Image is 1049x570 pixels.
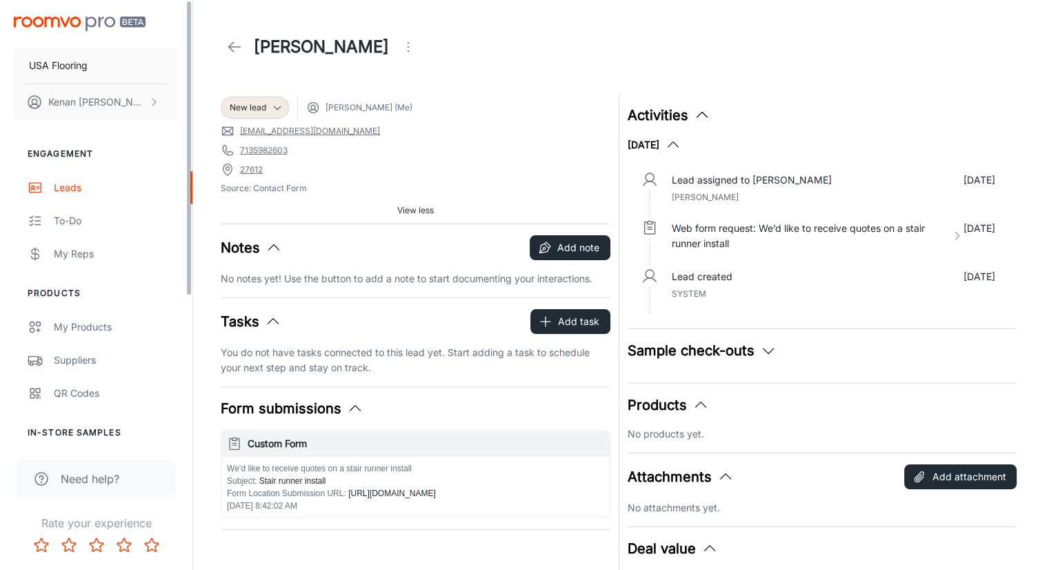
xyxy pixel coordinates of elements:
[672,269,732,284] p: Lead created
[14,48,179,83] button: USA Flooring
[54,246,179,262] div: My Reps
[14,17,146,31] img: Roomvo PRO Beta
[326,101,412,114] span: [PERSON_NAME] (Me)
[83,531,110,559] button: Rate 3 star
[254,35,389,59] h1: [PERSON_NAME]
[963,221,995,251] p: [DATE]
[240,164,263,176] a: 27612
[530,235,610,260] button: Add note
[394,33,422,61] button: Open menu
[54,386,179,401] div: QR Codes
[346,489,436,498] span: [URL][DOMAIN_NAME]
[530,309,610,334] button: Add task
[963,269,995,284] p: [DATE]
[397,204,434,217] span: View less
[904,464,1017,489] button: Add attachment
[628,426,1017,442] p: No products yet.
[110,531,138,559] button: Rate 4 star
[672,173,832,188] p: Lead assigned to [PERSON_NAME]
[221,345,610,375] p: You do not have tasks connected to this lead yet. Start adding a task to schedule your next step ...
[628,466,734,487] button: Attachments
[221,271,610,286] p: No notes yet! Use the button to add a note to start documenting your interactions.
[672,288,706,299] span: System
[221,182,610,195] span: Source: Contact Form
[221,237,282,258] button: Notes
[54,353,179,368] div: Suppliers
[257,476,326,486] span: Stair runner install
[628,137,681,153] button: [DATE]
[227,501,297,511] span: [DATE] 8:42:02 AM
[227,476,257,486] span: Subject :
[221,311,281,332] button: Tasks
[138,531,166,559] button: Rate 5 star
[248,436,604,451] h6: Custom Form
[221,398,363,419] button: Form submissions
[221,431,610,518] button: Custom FormWe’d like to receive quotes on a stair runner installSubject: Stair runner installForm...
[628,395,709,415] button: Products
[240,125,380,137] a: [EMAIL_ADDRESS][DOMAIN_NAME]
[54,180,179,195] div: Leads
[628,105,710,126] button: Activities
[240,144,288,157] a: 7135982603
[54,320,179,335] div: My Products
[392,200,439,221] button: View less
[14,84,179,120] button: Kenan [PERSON_NAME]
[672,192,739,202] span: [PERSON_NAME]
[963,173,995,188] p: [DATE]
[221,97,289,119] div: New lead
[11,515,181,531] p: Rate your experience
[227,462,604,475] p: We’d like to receive quotes on a stair runner install
[29,58,88,73] p: USA Flooring
[61,471,119,487] span: Need help?
[28,531,55,559] button: Rate 1 star
[54,213,179,228] div: To-do
[628,500,1017,515] p: No attachments yet.
[672,221,946,251] p: Web form request: We’d like to receive quotes on a stair runner install
[628,340,777,361] button: Sample check-outs
[227,489,346,498] span: Form Location Submission URL :
[55,531,83,559] button: Rate 2 star
[48,95,146,110] p: Kenan [PERSON_NAME]
[628,538,718,559] button: Deal value
[230,101,266,114] span: New lead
